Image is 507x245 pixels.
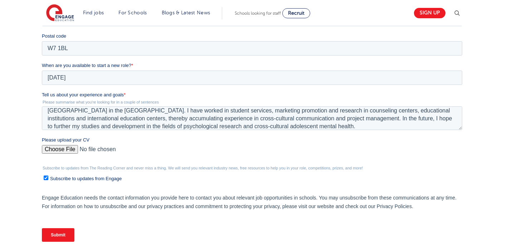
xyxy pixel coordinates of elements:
[46,4,74,22] img: Engage Education
[212,1,421,16] input: *Last name
[83,10,104,15] a: Find jobs
[162,10,210,15] a: Blogs & Latest News
[212,24,421,38] input: *Contact Number
[282,8,310,18] a: Recruit
[118,10,147,15] a: For Schools
[288,10,304,16] span: Recruit
[414,8,445,18] a: Sign up
[235,11,281,16] span: Schools looking for staff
